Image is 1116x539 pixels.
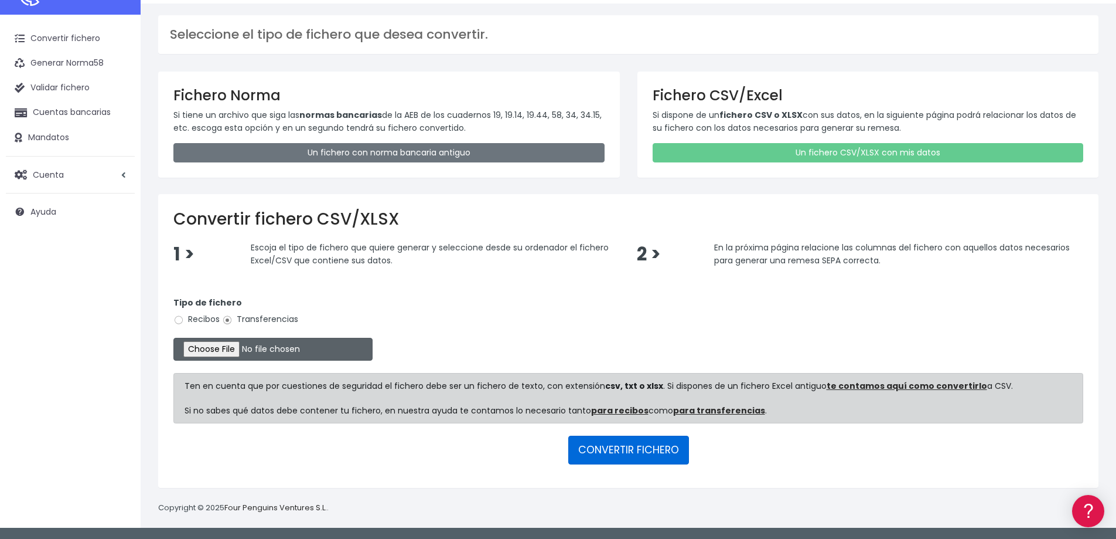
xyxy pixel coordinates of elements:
[173,209,1083,229] h2: Convertir fichero CSV/XLSX
[6,162,135,187] a: Cuenta
[6,26,135,51] a: Convertir fichero
[605,380,663,392] strong: csv, txt o xlsx
[12,185,223,203] a: Videotutoriales
[673,405,765,416] a: para transferencias
[173,373,1083,423] div: Ten en cuenta que por cuestiones de seguridad el fichero debe ser un fichero de texto, con extens...
[299,109,382,121] strong: normas bancarias
[12,233,223,244] div: Facturación
[6,126,135,150] a: Mandatos
[173,109,605,135] p: Si tiene un archivo que siga las de la AEB de los cuadernos 19, 19.14, 19.44, 58, 34, 34.15, etc....
[637,242,661,267] span: 2 >
[714,242,1070,266] span: En la próxima página relacione las columnas del fichero con aquellos datos necesarios para genera...
[173,87,605,104] h3: Fichero Norma
[30,206,56,218] span: Ayuda
[6,51,135,76] a: Generar Norma58
[173,242,194,267] span: 1 >
[158,502,329,514] p: Copyright © 2025 .
[12,203,223,221] a: Perfiles de empresas
[653,143,1084,162] a: Un fichero CSV/XLSX con mis datos
[6,199,135,224] a: Ayuda
[653,87,1084,104] h3: Fichero CSV/Excel
[591,405,649,416] a: para recibos
[161,338,226,349] a: POWERED BY ENCHANT
[33,168,64,180] span: Cuenta
[173,297,242,309] strong: Tipo de fichero
[12,252,223,270] a: General
[568,436,689,464] button: CONVERTIR FICHERO
[12,130,223,141] div: Convertir ficheros
[827,380,987,392] a: te contamos aquí como convertirlo
[12,300,223,318] a: API
[12,148,223,167] a: Formatos
[653,109,1084,135] p: Si dispone de un con sus datos, en la siguiente página podrá relacionar los datos de su fichero c...
[6,76,135,100] a: Validar fichero
[170,27,1087,42] h3: Seleccione el tipo de fichero que desea convertir.
[224,502,327,513] a: Four Penguins Ventures S.L.
[719,109,803,121] strong: fichero CSV o XLSX
[173,143,605,162] a: Un fichero con norma bancaria antiguo
[12,314,223,334] button: Contáctanos
[12,82,223,93] div: Información general
[12,282,223,293] div: Programadores
[251,242,609,266] span: Escoja el tipo de fichero que quiere generar y seleccione desde su ordenador el fichero Excel/CSV...
[12,100,223,118] a: Información general
[173,313,220,326] label: Recibos
[222,313,298,326] label: Transferencias
[6,100,135,125] a: Cuentas bancarias
[12,167,223,185] a: Problemas habituales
